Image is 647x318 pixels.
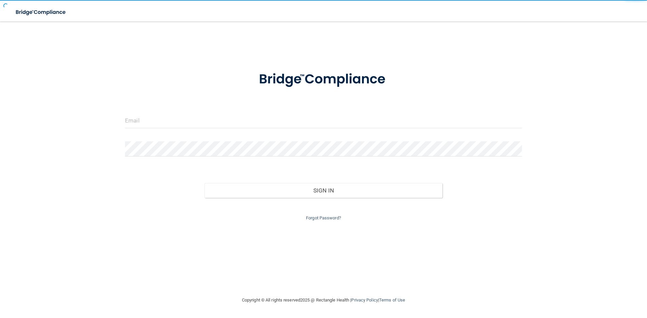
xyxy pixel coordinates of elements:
a: Forgot Password? [306,215,341,220]
div: Copyright © All rights reserved 2025 @ Rectangle Health | | [201,289,446,311]
button: Sign In [205,183,443,198]
img: bridge_compliance_login_screen.278c3ca4.svg [245,62,402,97]
input: Email [125,113,522,128]
a: Terms of Use [379,297,405,303]
img: bridge_compliance_login_screen.278c3ca4.svg [10,5,72,19]
a: Privacy Policy [351,297,378,303]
